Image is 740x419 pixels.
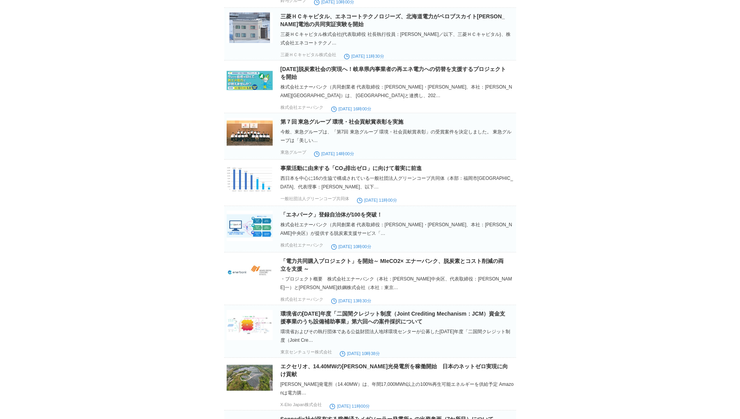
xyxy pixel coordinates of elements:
[280,165,422,171] a: 事業活動に由来する「CO₂排出ゼロ」に向けて着実に前進
[227,310,273,340] img: 76147-194-b632528c3090bd3f4d8aad0a149d1c98-688x299.png
[331,298,371,303] time: [DATE] 13時30分
[227,65,273,96] img: 38798-135-b89dc7934891e754ee45edc251cadae9-888x368.png
[280,66,506,80] a: [DATE]脱炭素社会の実現へ！岐阜県内事業者の再エネ電力への切替を支援するプロジェクトを開始
[357,198,397,202] time: [DATE] 11時00分
[280,402,322,408] p: X-Elio Japan株式会社
[280,30,515,47] div: 三菱ＨＣキャピタル株式会社(代表取締役 社長執行役員：[PERSON_NAME]／以下、三菱ＨＣキャピタル)、株式会社エネコートテクノ…
[280,119,404,125] a: 第７回 東急グループ 環境・社会貢献賞表彰を実施
[280,174,515,191] div: 西日本を中心に16の生協で構成されている一般社団法人グリーンコープ共同体（本部：福岡市[GEOGRAPHIC_DATA]、代表理事：[PERSON_NAME]、以下…
[280,363,508,377] a: エクセリオ、14.40MWの[PERSON_NAME]光発電所を稼働開始 日本のネットゼロ実現に向け貢献
[227,12,273,43] img: 165128-6-a54d6333ec05f141ac0f42433379b669-359x270.png
[280,380,515,397] div: [PERSON_NAME]発電所（14.40MW）は、年間17,000MWh以上の100%再生可能エネルギーを供給予定 Amazonは電力購…
[227,164,273,195] img: 123722-184-c461b7aa769044b0580e5d04f366e057-1350x743.png
[331,244,371,249] time: [DATE] 10時00分
[344,54,384,59] time: [DATE] 11時30分
[280,52,336,58] p: 三菱ＨＣキャピタル株式会社
[280,275,515,292] div: ・プロジェクト概要 株式会社エナーバンク（本社：[PERSON_NAME]中央区、代表取締役：[PERSON_NAME]⼀）と[PERSON_NAME]鉄鋼株式会社（本社：東京…
[280,258,504,272] a: 「電力共同購入プロジェクト」を開始～ MIeCO2× エナーバンク、脱炭素とコスト削減の両立を支援 ～
[280,128,515,145] div: 今般、東急グループは、「第7回 東急グループ 環境・社会貢献賞表彰」の受賞案件を決定しました。 東急グループは「美しい…
[227,362,273,393] img: 113836-10-bed48b30ff75b5e50aefe30bd808eb63-3900x2194.jpg
[227,118,273,148] img: 165825-1-92a3d1a72f2ef34b025376c28560140c-3000x1635.jpg
[227,257,273,288] img: 38798-133-b98e790344e8f2e710a385fc15088fe5-2100x1100.png
[280,196,349,202] p: 一般社団法人グリーンコープ共同体
[280,296,323,302] p: 株式会社エナーバンク
[280,327,515,344] div: 環境省およびその執行団体である公益財団法人地球環境センターが公募した[DATE]年度「二国間クレジット制度（Joint Cre…
[280,220,515,238] div: 株式会社エナーバンク（共同創業者 代表取締役：[PERSON_NAME]・[PERSON_NAME]、本社：[PERSON_NAME]中央区）が提供する脱炭素支援サービス「…
[280,211,382,218] a: 「エネパーク」登録自治体が100を突破！
[280,105,323,110] p: 株式会社エナーバンク
[280,13,505,27] a: 三菱ＨＣキャピタル、エネコートテクノロジーズ、北海道電力がペロブスカイト[PERSON_NAME]電池の共同実証実験を開始
[331,107,371,111] time: [DATE] 16時00分
[280,311,506,325] a: 環境省の[DATE]年度「二国間クレジット制度（Joint Crediting Mechanism：JCM）資金支援事業のうち設備補助事業」第六回への案件採択について
[280,242,323,248] p: 株式会社エナーバンク
[280,83,515,100] div: 株式会社エナーバンク（共同創業者 代表取締役：[PERSON_NAME]・[PERSON_NAME]、本社：[PERSON_NAME][GEOGRAPHIC_DATA]）は、 [GEOGRAPH...
[330,404,370,408] time: [DATE] 11時00分
[340,351,380,356] time: [DATE] 10時38分
[227,211,273,241] img: 38798-134-2353c4cce1947cde3916b2f28fc16208-3900x1969.jpg
[314,151,354,156] time: [DATE] 14時00分
[280,149,306,155] p: 東急グループ
[280,349,332,355] p: 東京センチュリー株式会社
